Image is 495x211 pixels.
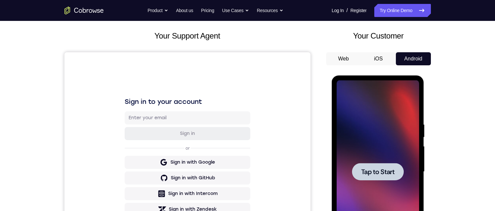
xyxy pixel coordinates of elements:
[104,138,153,145] div: Sign in with Intercom
[346,7,348,14] span: /
[111,169,157,174] a: Create a new account
[60,119,186,132] button: Sign in with GitHub
[60,104,186,117] button: Sign in with Google
[104,154,152,160] div: Sign in with Zendesk
[326,52,361,65] button: Web
[60,135,186,148] button: Sign in with Intercom
[29,93,63,100] span: Tap to Start
[64,30,310,42] h2: Your Support Agent
[201,4,214,17] a: Pricing
[64,7,104,14] a: Go to the home page
[396,52,431,65] button: Android
[176,4,193,17] a: About us
[148,4,168,17] button: Product
[332,4,344,17] a: Log In
[326,30,431,42] h2: Your Customer
[20,88,72,105] button: Tap to Start
[60,169,186,174] p: Don't have an account?
[222,4,249,17] button: Use Cases
[120,93,127,99] p: or
[257,4,283,17] button: Resources
[350,4,366,17] a: Register
[60,151,186,164] button: Sign in with Zendesk
[361,52,396,65] button: iOS
[374,4,431,17] a: Try Online Demo
[106,122,150,129] div: Sign in with GitHub
[106,107,150,113] div: Sign in with Google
